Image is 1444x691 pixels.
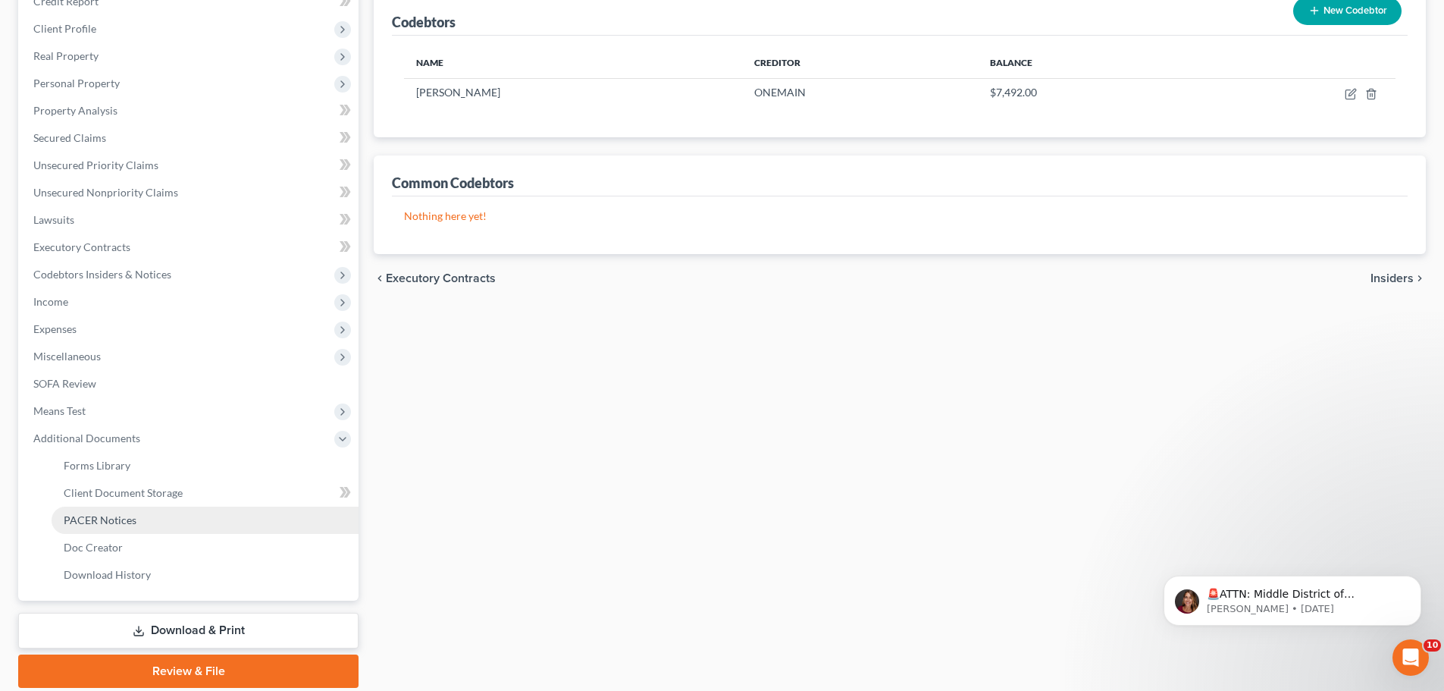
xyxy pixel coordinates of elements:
span: Codebtors Insiders & Notices [33,268,171,281]
span: Miscellaneous [33,350,101,363]
span: SOFA Review [33,377,96,390]
span: Unsecured Priority Claims [33,159,158,171]
a: Executory Contracts [21,234,359,261]
span: Executory Contracts [33,240,130,253]
span: PACER Notices [64,514,136,526]
span: 10 [1424,639,1441,652]
span: Client Profile [33,22,96,35]
span: Name [416,57,443,68]
span: Unsecured Nonpriority Claims [33,186,178,199]
div: Common Codebtors [392,174,514,192]
i: chevron_left [374,272,386,284]
a: Download & Print [18,613,359,649]
span: Doc Creator [64,541,123,554]
span: Client Document Storage [64,486,183,499]
span: Lawsuits [33,213,74,226]
span: Property Analysis [33,104,117,117]
span: Personal Property [33,77,120,90]
iframe: Intercom notifications message [1141,544,1444,650]
span: Additional Documents [33,432,140,444]
span: Secured Claims [33,131,106,144]
a: Lawsuits [21,206,359,234]
a: Secured Claims [21,124,359,152]
span: Real Property [33,49,99,62]
span: ONEMAIN [754,86,806,99]
span: Creditor [754,57,800,68]
span: Means Test [33,404,86,417]
a: Download History [52,561,359,589]
span: Balance [990,57,1032,68]
i: chevron_right [1414,272,1426,284]
iframe: Intercom live chat [1392,639,1429,676]
a: SOFA Review [21,370,359,397]
a: Forms Library [52,452,359,479]
span: Income [33,295,68,308]
a: Property Analysis [21,97,359,124]
a: Unsecured Nonpriority Claims [21,179,359,206]
button: Insiders chevron_right [1370,272,1426,284]
a: Client Document Storage [52,479,359,507]
div: Codebtors [392,13,456,31]
a: PACER Notices [52,507,359,534]
span: Download History [64,568,151,581]
span: Insiders [1370,272,1414,284]
a: Review & File [18,655,359,688]
span: Forms Library [64,459,130,472]
a: Unsecured Priority Claims [21,152,359,179]
button: chevron_left Executory Contracts [374,272,496,284]
span: $7,492.00 [990,86,1037,99]
span: Expenses [33,322,77,335]
span: Executory Contracts [386,272,496,284]
span: [PERSON_NAME] [416,86,500,99]
p: Nothing here yet! [404,209,1395,224]
a: Doc Creator [52,534,359,561]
